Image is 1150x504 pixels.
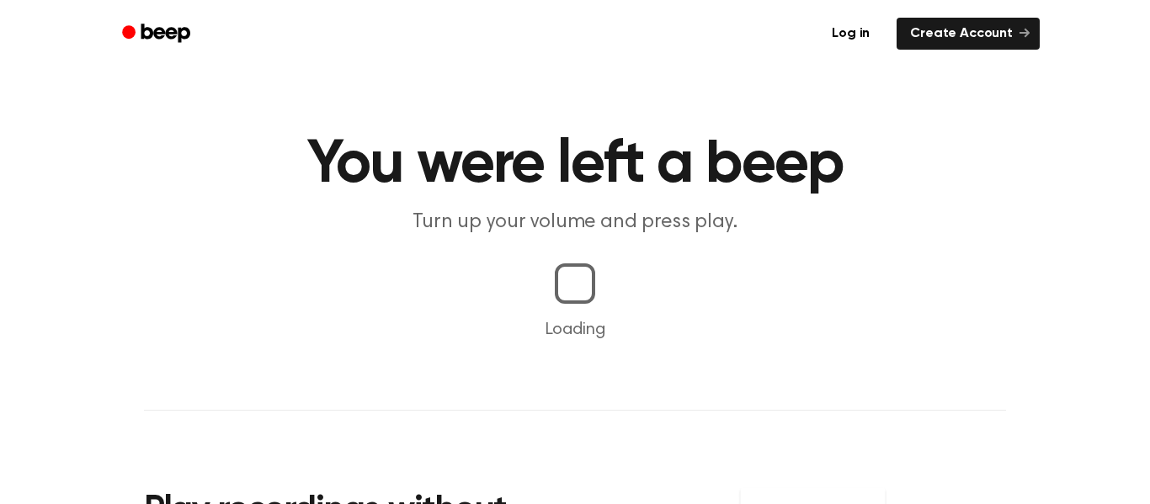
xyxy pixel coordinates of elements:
[897,18,1040,50] a: Create Account
[20,317,1130,342] p: Loading
[815,14,886,53] a: Log in
[252,209,898,236] p: Turn up your volume and press play.
[144,135,1006,195] h1: You were left a beep
[110,18,205,50] a: Beep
